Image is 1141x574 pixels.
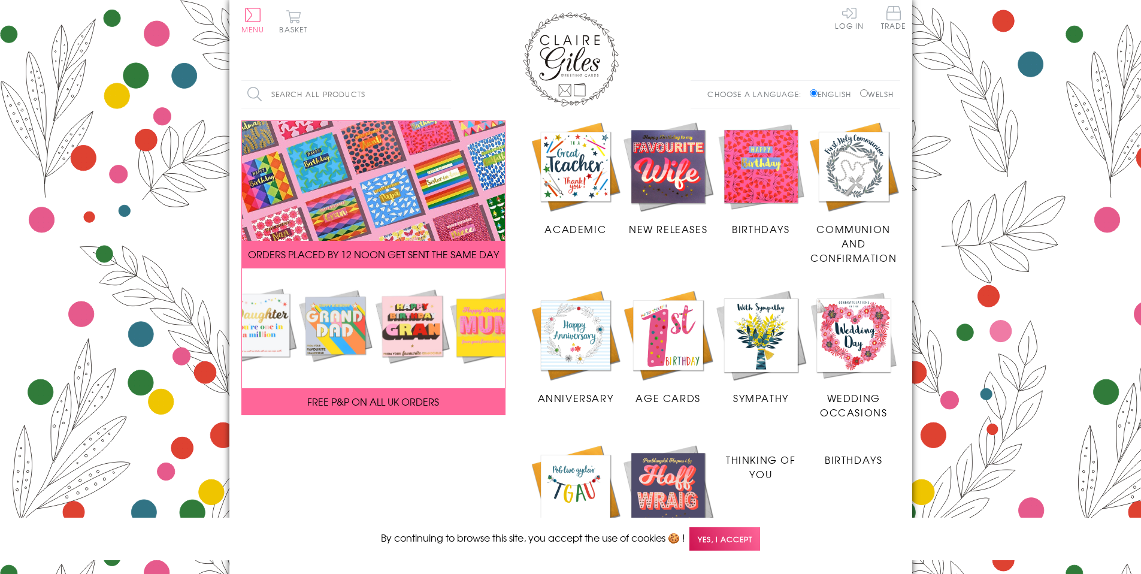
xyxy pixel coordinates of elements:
[820,391,887,419] span: Wedding Occasions
[439,81,451,108] input: Search
[715,120,807,237] a: Birthdays
[807,120,900,265] a: Communion and Confirmation
[707,89,807,99] p: Choose a language:
[810,222,897,265] span: Communion and Confirmation
[529,289,622,405] a: Anniversary
[825,452,882,467] span: Birthdays
[529,443,622,560] a: Academic
[248,247,499,261] span: ORDERS PLACED BY 12 NOON GET SENT THE SAME DAY
[241,24,265,35] span: Menu
[241,81,451,108] input: Search all products
[715,289,807,405] a: Sympathy
[538,391,614,405] span: Anniversary
[622,120,715,237] a: New Releases
[810,89,818,97] input: English
[881,6,906,29] span: Trade
[241,8,265,33] button: Menu
[523,12,619,107] img: Claire Giles Greetings Cards
[629,222,707,236] span: New Releases
[307,394,439,409] span: FREE P&P ON ALL UK ORDERS
[810,89,857,99] label: English
[732,222,789,236] span: Birthdays
[733,391,789,405] span: Sympathy
[277,10,310,33] button: Basket
[635,391,700,405] span: Age Cards
[726,452,796,481] span: Thinking of You
[529,120,622,237] a: Academic
[881,6,906,32] a: Trade
[860,89,894,99] label: Welsh
[715,443,807,481] a: Thinking of You
[622,443,715,560] a: New Releases
[835,6,864,29] a: Log In
[807,443,900,467] a: Birthdays
[807,289,900,419] a: Wedding Occasions
[860,89,868,97] input: Welsh
[689,527,760,551] span: Yes, I accept
[622,289,715,405] a: Age Cards
[544,222,606,236] span: Academic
